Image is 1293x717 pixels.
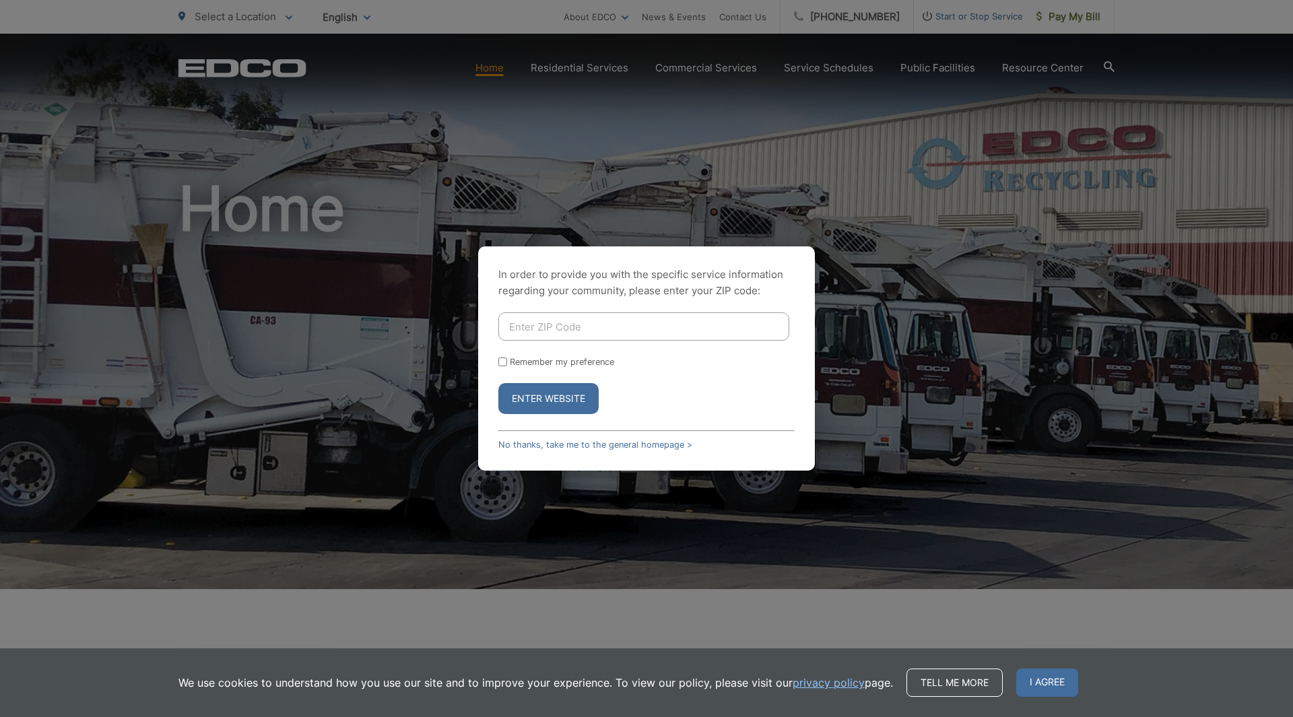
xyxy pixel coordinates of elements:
label: Remember my preference [510,357,614,367]
a: No thanks, take me to the general homepage > [498,440,692,450]
p: We use cookies to understand how you use our site and to improve your experience. To view our pol... [178,675,893,691]
p: In order to provide you with the specific service information regarding your community, please en... [498,267,795,299]
span: I agree [1016,669,1078,697]
button: Enter Website [498,383,599,414]
a: privacy policy [793,675,865,691]
input: Enter ZIP Code [498,312,789,341]
a: Tell me more [906,669,1003,697]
